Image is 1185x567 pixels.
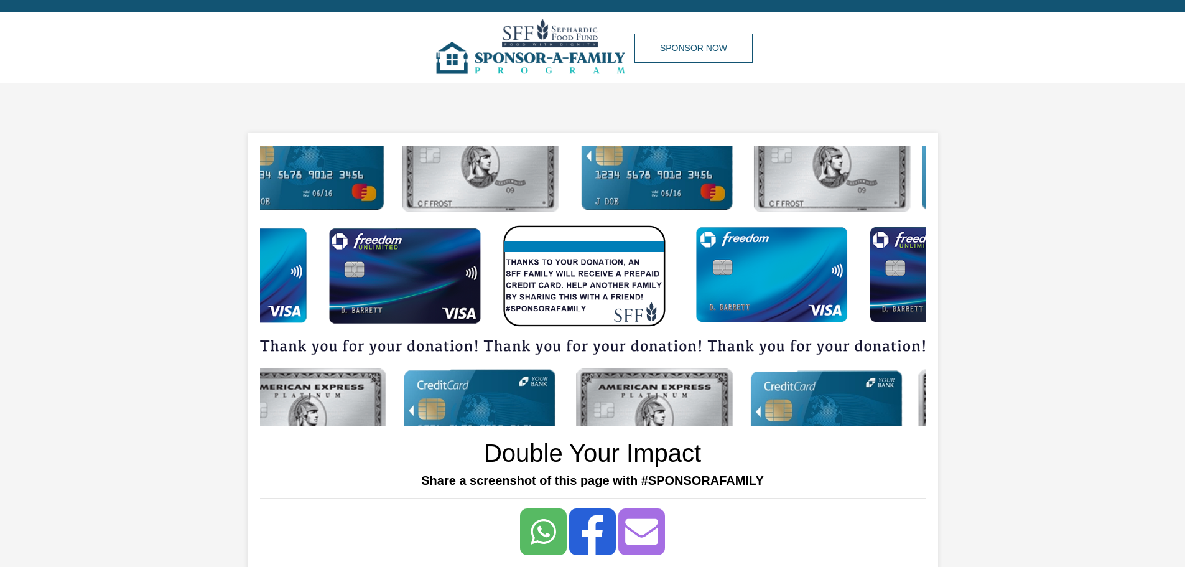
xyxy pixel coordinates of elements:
a: Share to Email [618,508,665,555]
img: img [260,146,926,426]
a: Share to Facebook [569,508,616,555]
h5: Share a screenshot of this page with #SPONSORAFAMILY [260,473,926,488]
a: Share to <span class="translation_missing" title="translation missing: en.social_share_button.wha... [520,508,567,555]
a: Sponsor Now [634,34,753,63]
h1: Double Your Impact [484,438,701,468]
img: img [432,12,634,83]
